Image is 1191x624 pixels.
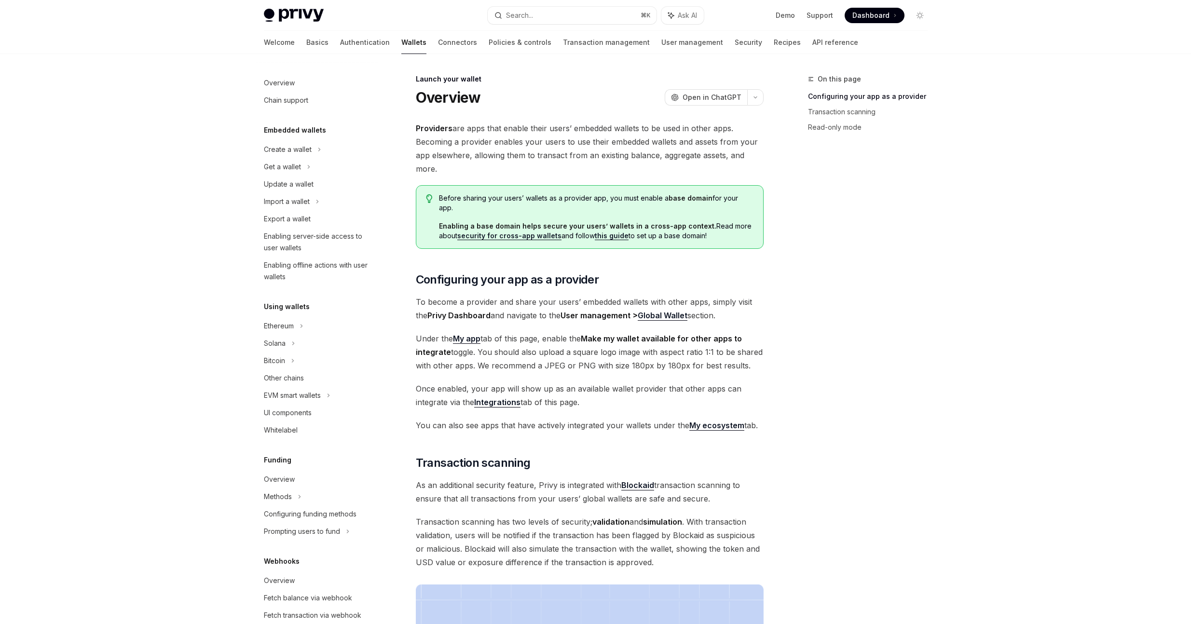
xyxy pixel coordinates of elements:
a: Export a wallet [256,210,380,228]
div: Import a wallet [264,196,310,207]
a: Fetch balance via webhook [256,589,380,607]
div: Overview [264,575,295,586]
div: Get a wallet [264,161,301,173]
h1: Overview [416,89,481,106]
div: Enabling offline actions with user wallets [264,259,374,283]
div: EVM smart wallets [264,390,321,401]
span: Before sharing your users’ wallets as a provider app, you must enable a for your app. [439,193,753,213]
a: Transaction scanning [808,104,935,120]
h5: Funding [264,454,291,466]
a: security for cross-app wallets [457,231,561,240]
h5: Embedded wallets [264,124,326,136]
strong: Privy Dashboard [427,311,491,320]
div: Other chains [264,372,304,384]
a: Integrations [474,397,520,407]
h5: Webhooks [264,556,300,567]
a: Welcome [264,31,295,54]
strong: validation [592,517,630,527]
svg: Tip [426,194,433,203]
a: Authentication [340,31,390,54]
a: Enabling server-side access to user wallets [256,228,380,257]
a: Overview [256,471,380,488]
a: API reference [812,31,858,54]
div: Configuring funding methods [264,508,356,520]
button: Search...⌘K [488,7,657,24]
a: User management [661,31,723,54]
strong: Providers [416,123,452,133]
div: Methods [264,491,292,502]
div: Prompting users to fund [264,526,340,537]
strong: Make my wallet available for other apps to integrate [416,334,742,357]
div: Fetch transaction via webhook [264,610,361,621]
span: are apps that enable their users’ embedded wallets to be used in other apps. Becoming a provider ... [416,122,764,176]
strong: User management > [561,311,687,321]
a: this guide [595,231,629,240]
a: Chain support [256,92,380,109]
span: To become a provider and share your users’ embedded wallets with other apps, simply visit the and... [416,295,764,322]
strong: base domain [669,194,712,202]
a: Fetch transaction via webhook [256,607,380,624]
a: Overview [256,74,380,92]
a: Demo [776,11,795,20]
a: Wallets [401,31,426,54]
a: Policies & controls [489,31,551,54]
a: Dashboard [845,8,904,23]
div: Bitcoin [264,355,285,366]
div: Chain support [264,95,308,106]
span: You can also see apps that have actively integrated your wallets under the tab. [416,419,764,432]
h5: Using wallets [264,301,310,312]
a: My ecosystem [689,421,744,431]
span: Ask AI [678,11,697,20]
div: UI components [264,407,312,419]
a: My app [453,334,480,344]
div: Enabling server-side access to user wallets [264,231,374,254]
a: Recipes [774,31,801,54]
a: Connectors [438,31,477,54]
span: Under the tab of this page, enable the toggle. You should also upload a square logo image with as... [416,332,764,372]
div: Overview [264,77,295,89]
div: Solana [264,338,286,349]
span: Once enabled, your app will show up as an available wallet provider that other apps can integrate... [416,382,764,409]
a: Other chains [256,369,380,387]
a: Basics [306,31,329,54]
strong: My app [453,334,480,343]
span: ⌘ K [641,12,651,19]
span: As an additional security feature, Privy is integrated with transaction scanning to ensure that a... [416,478,764,505]
button: Open in ChatGPT [665,89,747,106]
a: Blockaid [621,480,654,490]
span: Open in ChatGPT [683,93,741,102]
span: On this page [818,73,861,85]
img: light logo [264,9,324,22]
a: Enabling offline actions with user wallets [256,257,380,285]
div: Search... [506,10,533,21]
a: Support [807,11,833,20]
a: Configuring your app as a provider [808,89,935,104]
button: Ask AI [661,7,704,24]
a: Update a wallet [256,176,380,193]
a: Overview [256,572,380,589]
span: Dashboard [852,11,890,20]
div: Create a wallet [264,144,312,155]
strong: Enabling a base domain helps secure your users’ wallets in a cross-app context. [439,222,716,230]
div: Ethereum [264,320,294,332]
span: Read more about and follow to set up a base domain! [439,221,753,241]
strong: My ecosystem [689,421,744,430]
a: UI components [256,404,380,421]
div: Update a wallet [264,178,314,190]
a: Read-only mode [808,120,935,135]
a: Transaction management [563,31,650,54]
span: Transaction scanning has two levels of security; and . With transaction validation, users will be... [416,515,764,569]
div: Export a wallet [264,213,311,225]
a: Security [735,31,762,54]
strong: Integrations [474,397,520,407]
button: Toggle dark mode [912,8,928,23]
div: Overview [264,474,295,485]
a: Whitelabel [256,421,380,439]
a: Configuring funding methods [256,505,380,523]
span: Configuring your app as a provider [416,272,599,287]
a: Global Wallet [638,311,687,321]
div: Whitelabel [264,424,298,436]
span: Transaction scanning [416,455,531,471]
div: Fetch balance via webhook [264,592,352,604]
strong: simulation [643,517,682,527]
